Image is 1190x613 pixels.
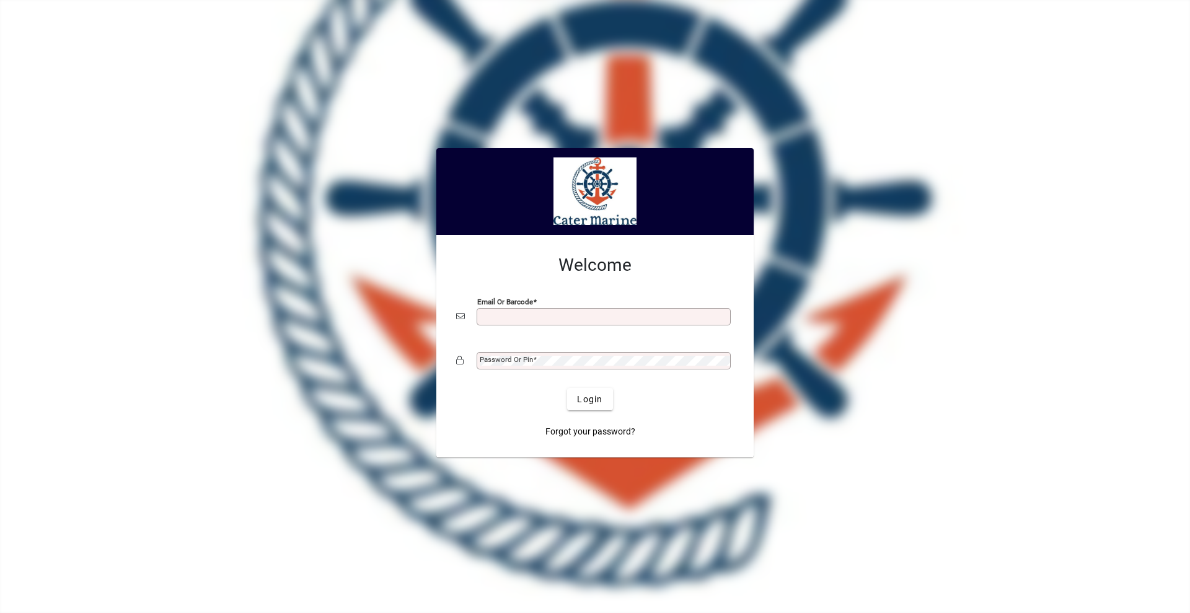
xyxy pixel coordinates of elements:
[477,298,533,306] mat-label: Email or Barcode
[545,425,635,438] span: Forgot your password?
[567,388,612,410] button: Login
[480,355,533,364] mat-label: Password or Pin
[577,393,602,406] span: Login
[456,255,734,276] h2: Welcome
[540,420,640,443] a: Forgot your password?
